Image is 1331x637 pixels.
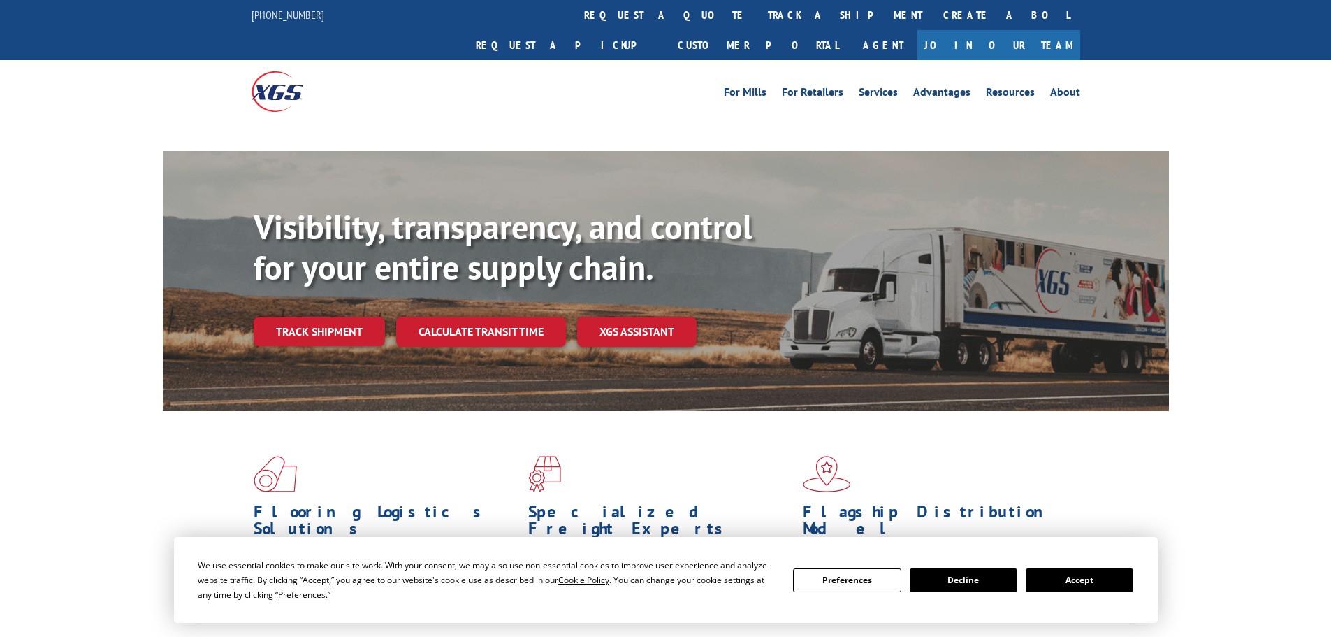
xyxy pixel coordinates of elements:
[254,456,297,492] img: xgs-icon-total-supply-chain-intelligence-red
[396,317,566,347] a: Calculate transit time
[1026,568,1133,592] button: Accept
[724,87,766,102] a: For Mills
[859,87,898,102] a: Services
[278,589,326,601] span: Preferences
[667,30,849,60] a: Customer Portal
[803,503,1067,544] h1: Flagship Distribution Model
[913,87,970,102] a: Advantages
[917,30,1080,60] a: Join Our Team
[254,317,385,346] a: Track shipment
[849,30,917,60] a: Agent
[198,558,776,602] div: We use essential cookies to make our site work. With your consent, we may also use non-essential ...
[254,205,752,289] b: Visibility, transparency, and control for your entire supply chain.
[528,503,792,544] h1: Specialized Freight Experts
[986,87,1035,102] a: Resources
[793,568,901,592] button: Preferences
[910,568,1017,592] button: Decline
[803,456,851,492] img: xgs-icon-flagship-distribution-model-red
[1050,87,1080,102] a: About
[465,30,667,60] a: Request a pickup
[174,537,1158,623] div: Cookie Consent Prompt
[558,574,609,586] span: Cookie Policy
[577,317,697,347] a: XGS ASSISTANT
[528,456,561,492] img: xgs-icon-focused-on-flooring-red
[254,503,518,544] h1: Flooring Logistics Solutions
[782,87,843,102] a: For Retailers
[252,8,324,22] a: [PHONE_NUMBER]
